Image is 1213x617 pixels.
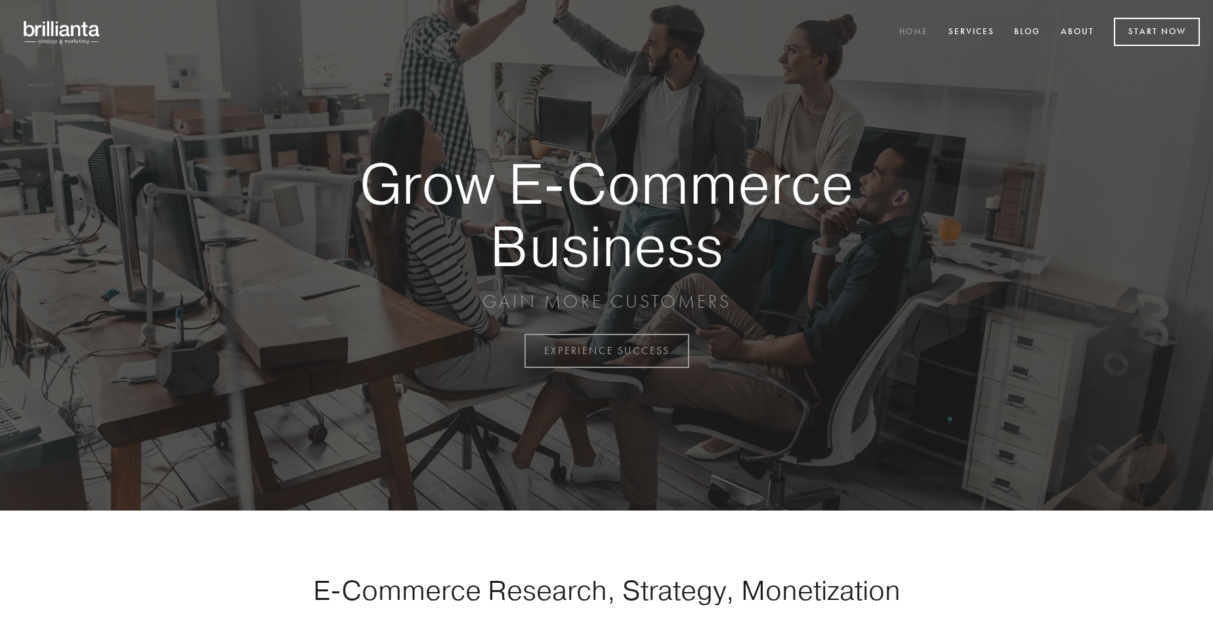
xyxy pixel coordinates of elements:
a: Services [940,22,1003,43]
p: GAIN MORE CUSTOMERS [314,290,899,313]
a: Start Now [1114,18,1200,46]
a: About [1052,22,1103,43]
a: Blog [1006,22,1049,43]
a: Home [891,22,937,43]
img: brillianta - research, strategy, marketing [13,13,112,51]
h1: E-Commerce Research, Strategy, Monetization [272,574,941,606]
a: EXPERIENCE SUCCESS [524,334,689,368]
strong: Grow E-Commerce Business [314,152,899,277]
